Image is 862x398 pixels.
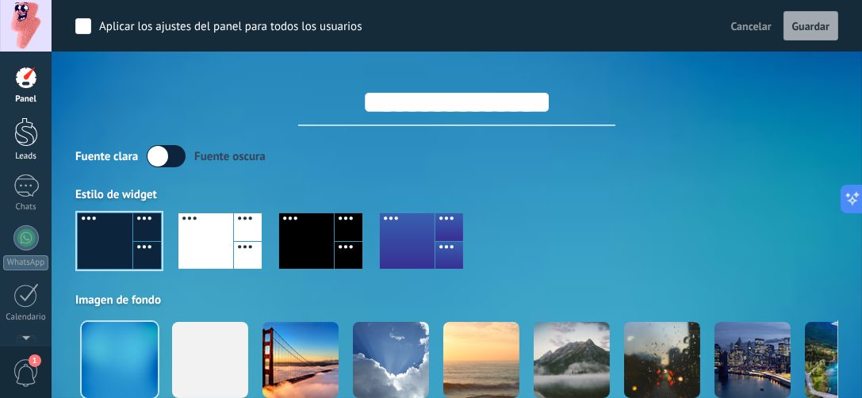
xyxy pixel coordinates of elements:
[75,187,838,202] div: Estilo de widget
[783,11,838,41] button: Guardar
[99,19,362,35] div: Aplicar los ajustes del panel para todos los usuarios
[3,312,49,323] div: Calendario
[3,255,48,270] div: WhatsApp
[3,94,49,105] div: Panel
[731,19,772,33] span: Cancelar
[725,14,778,38] button: Cancelar
[3,202,49,212] div: Chats
[75,149,138,164] div: Fuente clara
[194,149,266,164] div: Fuente oscura
[29,354,41,367] span: 1
[75,293,838,308] div: Imagen de fondo
[792,21,829,32] span: Guardar
[3,151,49,162] div: Leads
